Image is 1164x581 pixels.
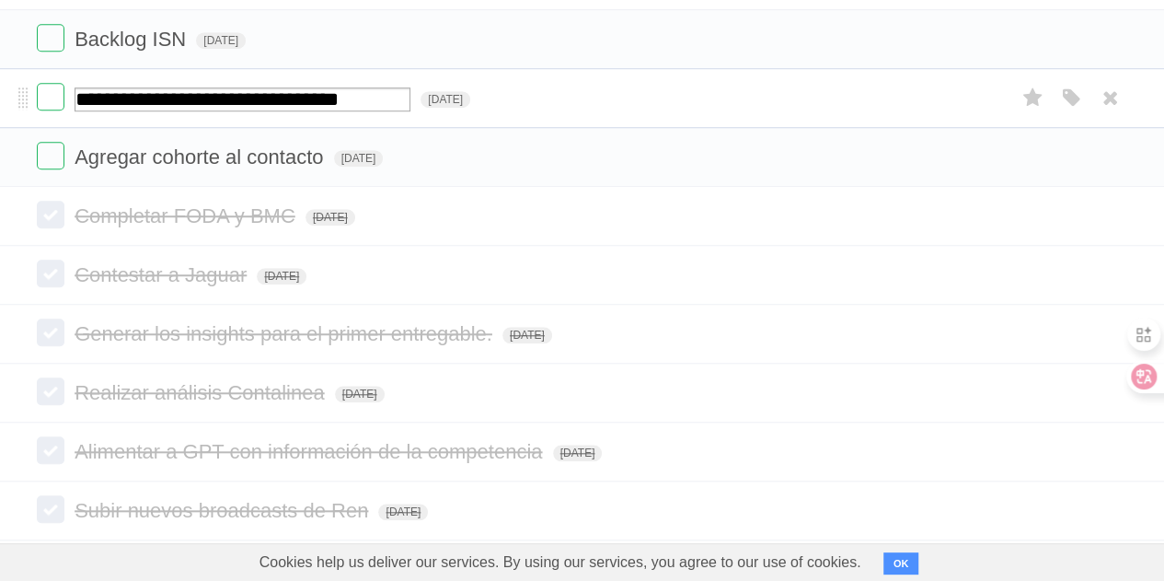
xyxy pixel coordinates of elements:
span: [DATE] [421,91,470,108]
label: Done [37,378,64,405]
span: [DATE] [553,445,603,461]
span: Agregar cohorte al contacto [75,145,328,168]
span: [DATE] [502,327,552,343]
span: [DATE] [305,209,355,226]
label: Done [37,142,64,169]
span: [DATE] [335,386,385,402]
span: [DATE] [334,150,384,167]
span: [DATE] [378,504,428,520]
span: Generar los insights para el primer entregable. [75,322,497,345]
label: Done [37,201,64,228]
span: [DATE] [257,268,306,285]
span: Subir nuevos broadcasts de Ren [75,499,373,522]
span: Alimentar a GPT con información de la competencia [75,440,547,463]
span: Completar FODA y BMC [75,204,300,227]
span: [DATE] [196,32,246,49]
span: Cookies help us deliver our services. By using our services, you agree to our use of cookies. [241,544,880,581]
label: Done [37,436,64,464]
span: Realizar análisis Contalinea [75,381,328,404]
label: Star task [1015,83,1050,113]
span: Backlog ISN [75,28,190,51]
label: Done [37,495,64,523]
label: Done [37,83,64,110]
button: OK [883,552,919,575]
span: Contestar a Jaguar [75,263,251,286]
label: Done [37,319,64,346]
label: Done [37,24,64,52]
label: Done [37,260,64,287]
